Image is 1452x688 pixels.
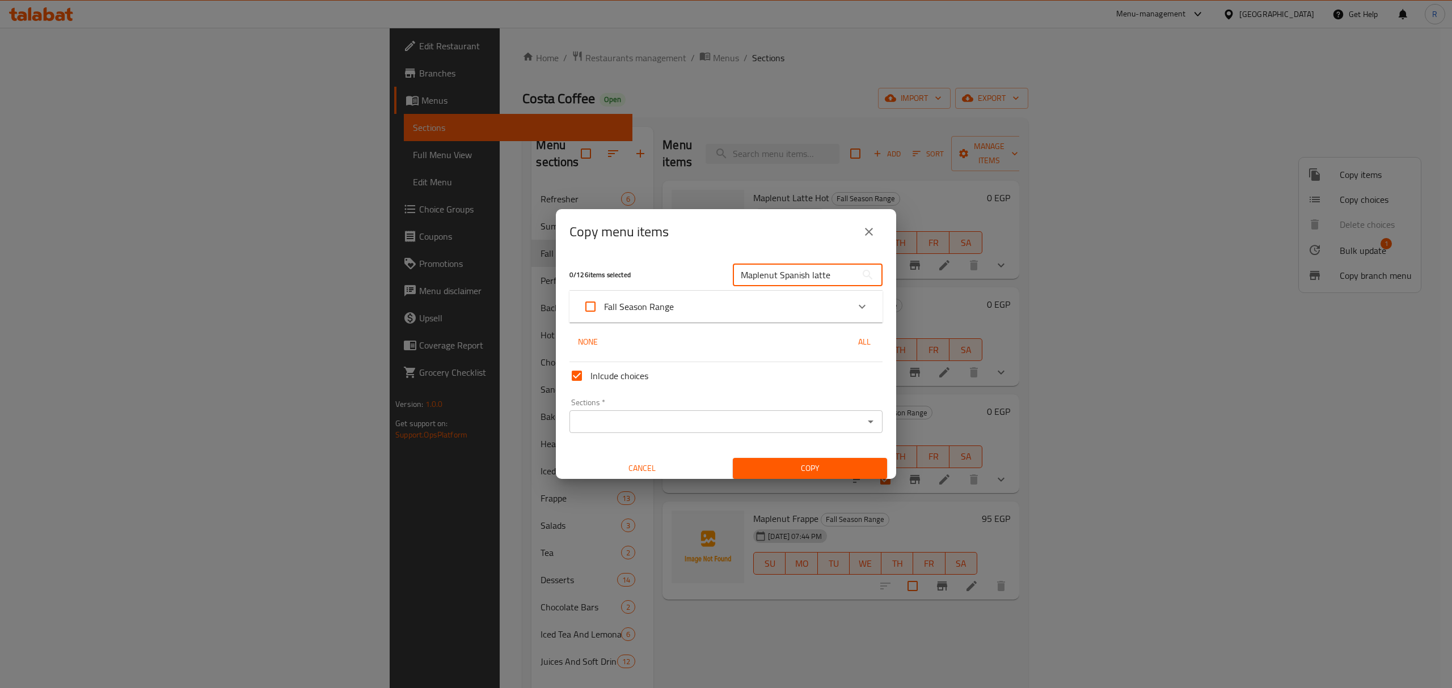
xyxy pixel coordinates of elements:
span: None [574,335,601,349]
input: Search in items [733,264,856,286]
button: None [569,332,606,353]
span: Copy [742,461,878,475]
span: All [851,335,878,349]
label: Acknowledge [577,293,674,320]
button: Cancel [565,458,719,479]
input: Select section [573,414,860,430]
div: Expand [569,291,883,322]
button: All [846,332,883,353]
h5: 0 / 126 items selected [569,270,719,280]
span: Inlcude choices [590,369,648,383]
span: Cancel [569,461,715,475]
button: Open [863,414,879,430]
button: Copy [733,458,887,479]
span: Fall Season Range [604,298,674,315]
h2: Copy menu items [569,223,669,241]
button: close [855,218,883,245]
